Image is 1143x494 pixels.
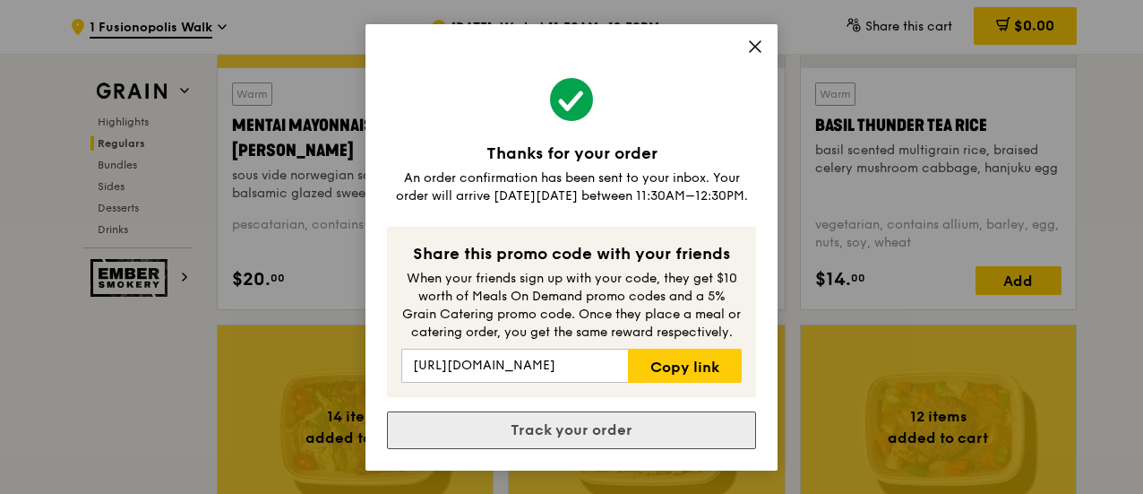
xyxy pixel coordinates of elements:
[387,141,756,166] div: Thanks for your order
[387,169,756,205] div: An order confirmation has been sent to your inbox. Your order will arrive [DATE][DATE] between 11...
[628,349,742,383] a: Copy link
[571,60,572,61] img: aff_l
[401,270,742,342] div: When your friends sign up with your code, they get $10 worth of Meals On Demand promo codes and a...
[401,241,742,266] div: Share this promo code with your friends
[387,412,756,449] a: Track your order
